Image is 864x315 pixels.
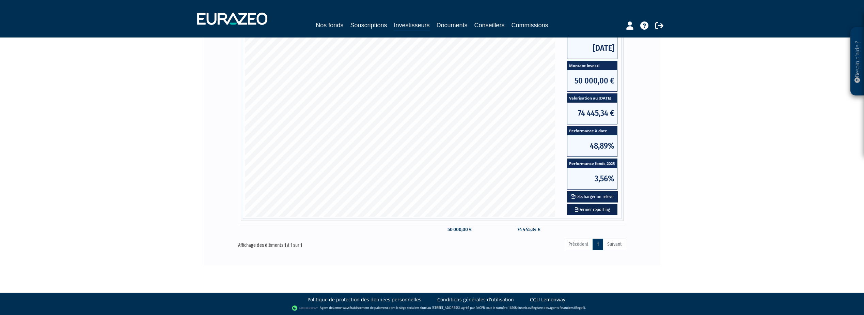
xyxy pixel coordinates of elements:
[567,204,617,215] a: Dernier reporting
[567,103,617,124] span: 74 445,34 €
[567,70,617,91] span: 50 000,00 €
[513,224,544,236] td: 74 445,34 €
[333,305,348,310] a: Lemonway
[567,94,617,103] span: Valorisation au [DATE]
[531,305,585,310] a: Registre des agents financiers (Regafi)
[350,20,387,30] a: Souscriptions
[567,61,617,70] span: Montant investi
[437,296,514,303] a: Conditions générales d'utilisation
[308,296,421,303] a: Politique de protection des données personnelles
[567,159,617,168] span: Performance fonds 2025
[530,296,565,303] a: CGU Lemonway
[853,31,861,92] p: Besoin d'aide ?
[238,238,394,249] div: Affichage des éléments 1 à 1 sur 1
[7,305,857,312] div: - Agent de (établissement de paiement dont le siège social est situé au [STREET_ADDRESS], agréé p...
[292,305,318,312] img: logo-lemonway.png
[316,20,343,30] a: Nos fonds
[567,135,617,156] span: 48,89%
[567,37,617,59] span: [DATE]
[442,224,475,236] td: 50 000,00 €
[567,168,617,189] span: 3,56%
[567,191,618,202] button: Télécharger un relevé
[567,126,617,136] span: Performance à date
[474,20,505,30] a: Conseillers
[394,20,429,31] a: Investisseurs
[512,20,548,30] a: Commissions
[593,239,603,250] a: 1
[197,13,267,25] img: 1732889491-logotype_eurazeo_blanc_rvb.png
[437,20,468,30] a: Documents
